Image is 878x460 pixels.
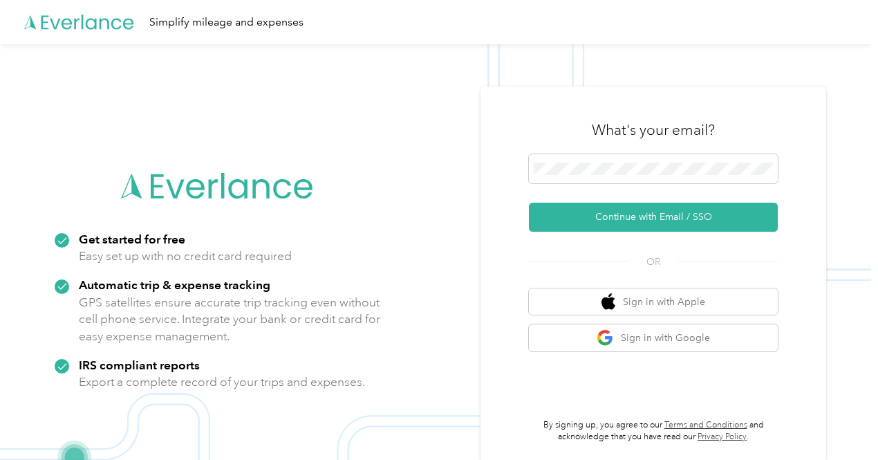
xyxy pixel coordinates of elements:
strong: Automatic trip & expense tracking [79,277,270,292]
img: google logo [597,329,614,347]
h3: What's your email? [592,120,715,140]
div: Simplify mileage and expenses [149,14,303,31]
a: Terms and Conditions [664,420,747,430]
p: Easy set up with no credit card required [79,248,292,265]
button: Continue with Email / SSO [529,203,778,232]
strong: IRS compliant reports [79,358,200,372]
button: google logoSign in with Google [529,324,778,351]
img: apple logo [601,293,615,311]
p: Export a complete record of your trips and expenses. [79,374,365,391]
strong: Get started for free [79,232,185,246]
iframe: Everlance-gr Chat Button Frame [801,383,878,460]
span: OR [629,255,678,269]
button: apple logoSign in with Apple [529,288,778,315]
p: By signing up, you agree to our and acknowledge that you have read our . [529,419,778,443]
a: Privacy Policy [698,432,747,442]
p: GPS satellites ensure accurate trip tracking even without cell phone service. Integrate your bank... [79,294,381,345]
